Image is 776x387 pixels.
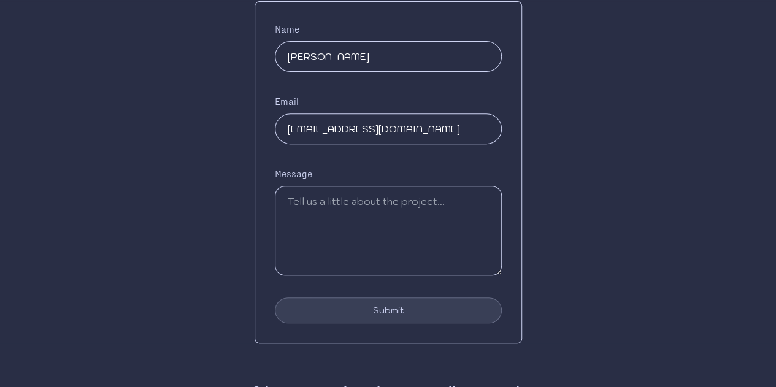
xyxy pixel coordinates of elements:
label: Message [275,166,312,181]
button: Submit [275,297,502,323]
label: Name [275,21,299,36]
input: Enter your name [275,41,502,72]
input: Enter your email [275,113,502,144]
label: Email [275,94,299,109]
